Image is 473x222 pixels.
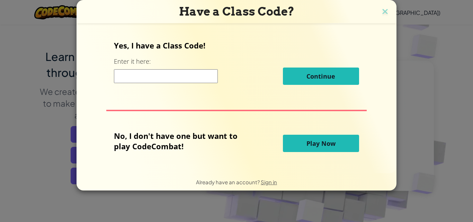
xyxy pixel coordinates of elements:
button: Play Now [283,135,359,152]
img: close icon [381,7,390,17]
button: Continue [283,68,359,85]
label: Enter it here: [114,57,151,66]
p: No, I don't have one but want to play CodeCombat! [114,131,248,151]
span: Continue [306,72,335,80]
a: Sign in [261,179,277,185]
span: Have a Class Code? [179,5,294,18]
span: Already have an account? [196,179,261,185]
span: Play Now [306,139,336,148]
p: Yes, I have a Class Code! [114,40,359,51]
